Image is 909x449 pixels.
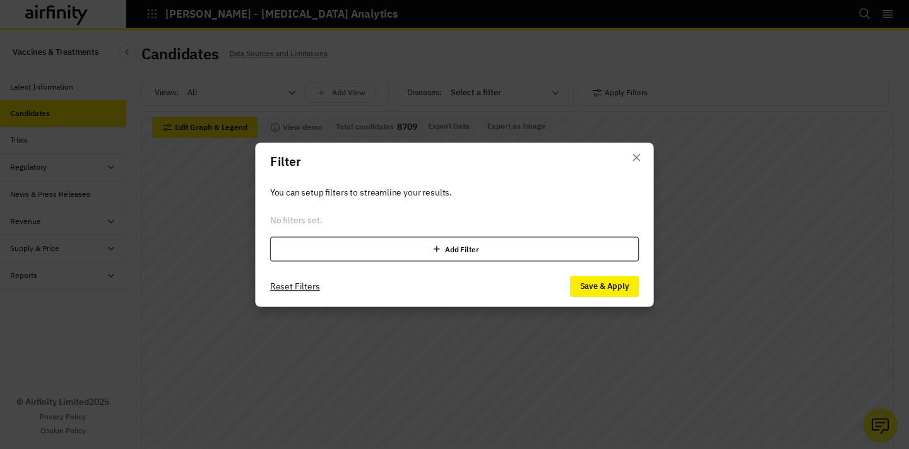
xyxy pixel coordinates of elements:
button: Save & Apply [570,276,639,296]
button: Reset Filters [270,276,320,296]
header: Filter [255,143,653,180]
div: No filters set. [270,214,639,226]
div: Add Filter [270,236,639,261]
p: You can setup filters to streamline your results. [270,185,639,199]
button: Close [627,148,646,167]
